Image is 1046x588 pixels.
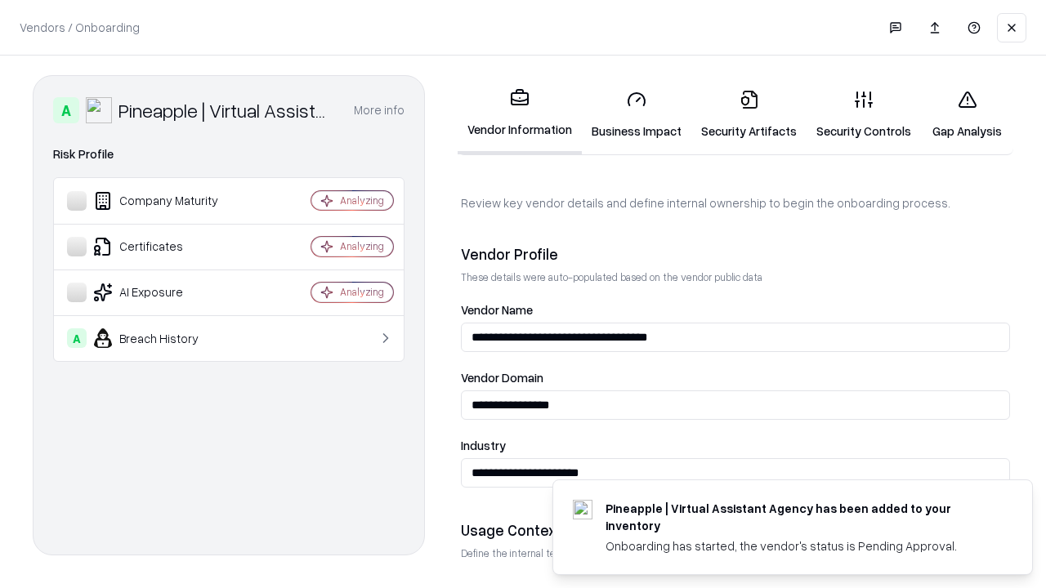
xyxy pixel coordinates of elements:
div: AI Exposure [67,283,262,302]
div: Pineapple | Virtual Assistant Agency [118,97,334,123]
div: Certificates [67,237,262,256]
div: Pineapple | Virtual Assistant Agency has been added to your inventory [606,500,993,534]
div: Risk Profile [53,145,405,164]
div: Vendor Profile [461,244,1010,264]
div: Analyzing [340,239,384,253]
a: Vendor Information [458,75,582,154]
p: Review key vendor details and define internal ownership to begin the onboarding process. [461,194,1010,212]
div: A [53,97,79,123]
div: Analyzing [340,194,384,207]
div: Company Maturity [67,191,262,211]
p: These details were auto-populated based on the vendor public data [461,270,1010,284]
label: Vendor Domain [461,372,1010,384]
div: Analyzing [340,285,384,299]
p: Vendors / Onboarding [20,19,140,36]
a: Security Artifacts [691,77,807,153]
a: Gap Analysis [921,77,1013,153]
p: Define the internal team and reason for using this vendor. This helps assess business relevance a... [461,546,1010,560]
label: Vendor Name [461,304,1010,316]
a: Security Controls [807,77,921,153]
button: More info [354,96,405,125]
a: Business Impact [582,77,691,153]
div: Breach History [67,328,262,348]
img: trypineapple.com [573,500,592,519]
div: A [67,328,87,348]
div: Usage Context [461,520,1010,540]
label: Industry [461,439,1010,452]
img: Pineapple | Virtual Assistant Agency [86,97,112,123]
div: Onboarding has started, the vendor's status is Pending Approval. [606,537,993,555]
